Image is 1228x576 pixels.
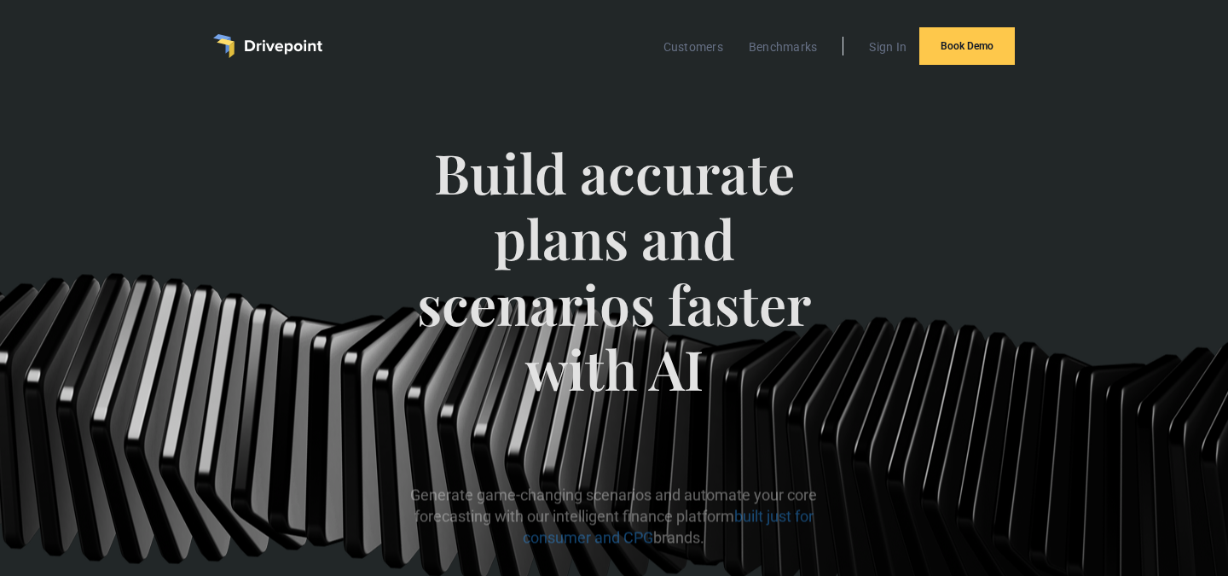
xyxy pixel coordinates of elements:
[405,485,823,550] p: Generate game-changing scenarios and automate your core forecasting with our intelligent finance ...
[213,34,322,58] a: home
[740,36,826,58] a: Benchmarks
[860,36,915,58] a: Sign In
[655,36,732,58] a: Customers
[919,27,1015,65] a: Book Demo
[405,140,823,436] span: Build accurate plans and scenarios faster with AI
